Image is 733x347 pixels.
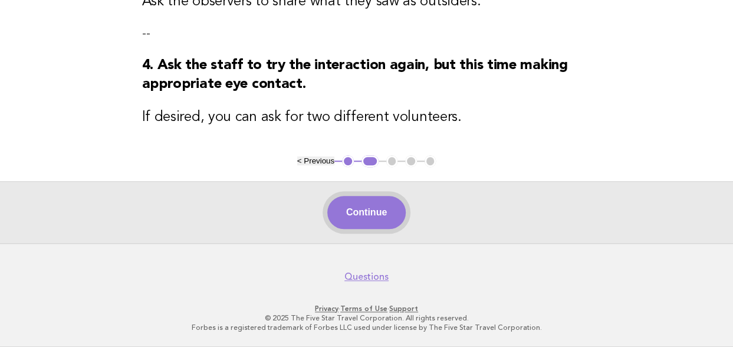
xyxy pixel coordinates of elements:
a: Privacy [315,305,338,313]
p: Forbes is a registered trademark of Forbes LLC used under license by The Five Star Travel Corpora... [17,323,716,332]
p: -- [142,25,591,42]
a: Questions [344,271,389,283]
button: 2 [361,155,379,167]
a: Support [389,305,418,313]
h3: If desired, you can ask for two different volunteers. [142,108,591,127]
a: Terms of Use [340,305,387,313]
p: · · [17,304,716,313]
strong: 4. Ask the staff to try the interaction again, but this time making appropriate eye contact. [142,58,568,91]
button: < Previous [297,156,334,165]
button: Continue [327,196,406,229]
button: 1 [342,155,354,167]
p: © 2025 The Five Star Travel Corporation. All rights reserved. [17,313,716,323]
